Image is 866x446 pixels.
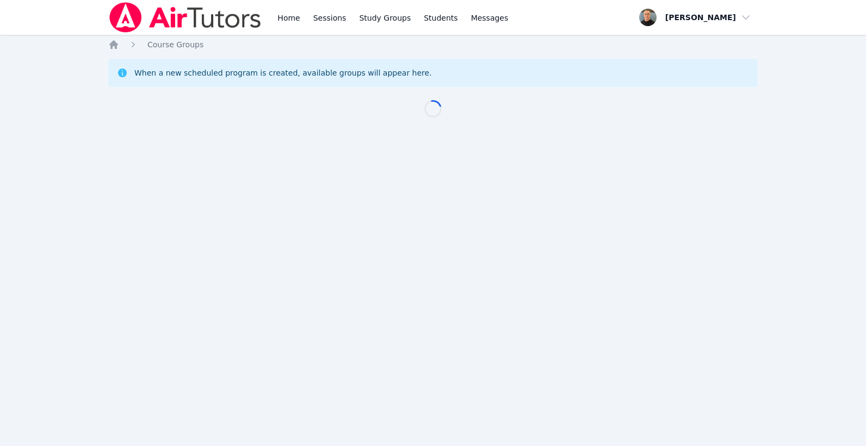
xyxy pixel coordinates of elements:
span: Messages [471,13,509,23]
div: When a new scheduled program is created, available groups will appear here. [134,67,432,78]
img: Air Tutors [108,2,262,33]
nav: Breadcrumb [108,39,758,50]
a: Course Groups [147,39,203,50]
span: Course Groups [147,40,203,49]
